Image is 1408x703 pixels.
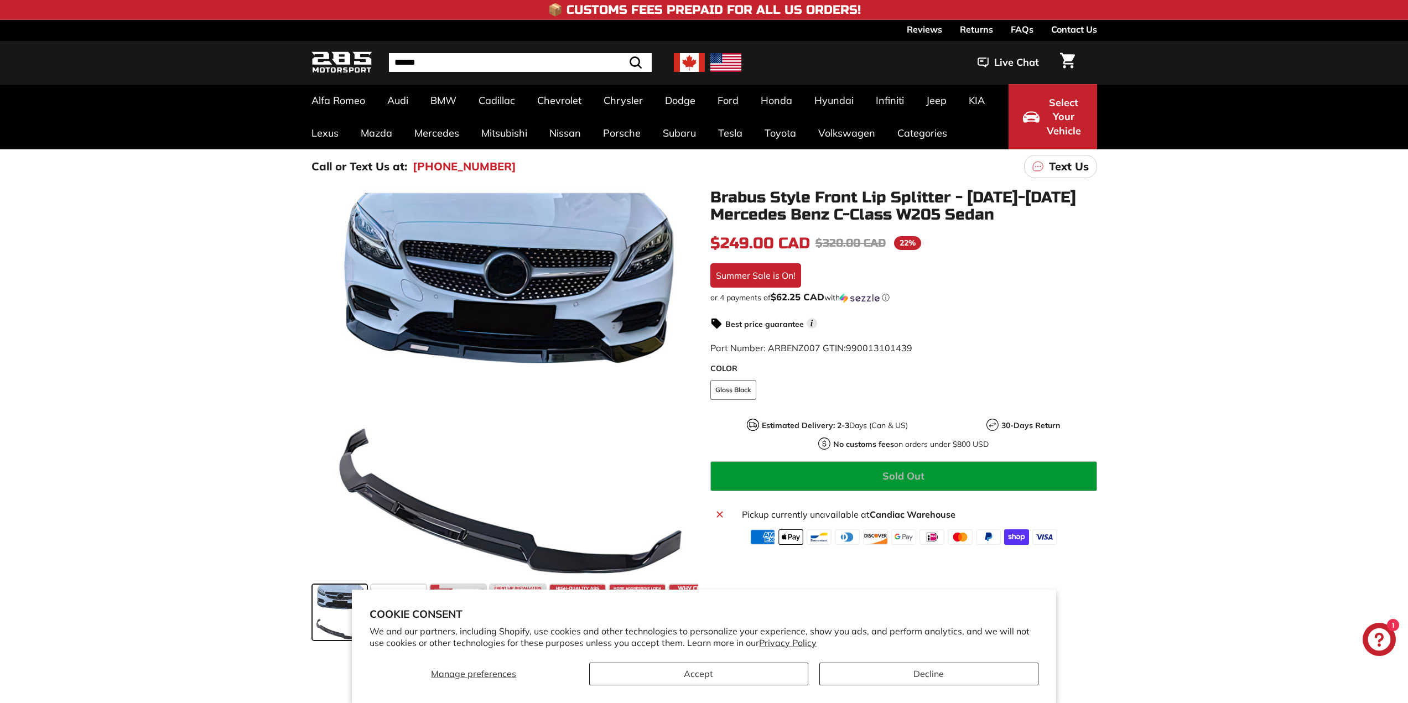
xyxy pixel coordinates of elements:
[725,319,804,329] strong: Best price guarantee
[710,292,1097,303] div: or 4 payments of with
[1049,158,1089,175] p: Text Us
[538,117,592,149] a: Nissan
[419,84,467,117] a: BMW
[311,158,407,175] p: Call or Text Us at:
[1001,420,1060,430] strong: 30-Days Return
[1032,529,1057,545] img: visa
[835,529,860,545] img: diners_club
[710,292,1097,303] div: or 4 payments of$62.25 CADwithSezzle Click to learn more about Sezzle
[431,668,516,679] span: Manage preferences
[742,508,1090,521] p: Pickup currently unavailable at
[865,84,915,117] a: Infiniti
[840,293,880,303] img: Sezzle
[807,318,817,329] span: i
[759,637,817,648] a: Privacy Policy
[846,342,912,353] span: 990013101439
[300,84,376,117] a: Alfa Romeo
[470,117,538,149] a: Mitsubishi
[710,363,1097,374] label: COLOR
[948,529,973,545] img: master
[994,55,1039,70] span: Live Chat
[963,49,1053,76] button: Live Chat
[300,117,350,149] a: Lexus
[710,263,801,288] div: Summer Sale is On!
[350,117,403,149] a: Mazda
[958,84,996,117] a: KIA
[1051,20,1097,39] a: Contact Us
[1359,623,1399,659] inbox-online-store-chat: Shopify online store chat
[754,117,807,149] a: Toyota
[413,158,516,175] a: [PHONE_NUMBER]
[548,3,861,17] h4: 📦 Customs Fees Prepaid for All US Orders!
[311,50,372,76] img: Logo_285_Motorsport_areodynamics_components
[526,84,593,117] a: Chevrolet
[863,529,888,545] img: discover
[467,84,526,117] a: Cadillac
[1009,84,1097,149] button: Select Your Vehicle
[762,420,849,430] strong: Estimated Delivery: 2-3
[803,84,865,117] a: Hyundai
[778,529,803,545] img: apple_pay
[706,84,750,117] a: Ford
[1004,529,1029,545] img: shopify_pay
[370,626,1038,649] p: We and our partners, including Shopify, use cookies and other technologies to personalize your ex...
[389,53,652,72] input: Search
[370,607,1038,621] h2: Cookie consent
[960,20,993,39] a: Returns
[710,189,1097,223] h1: Brabus Style Front Lip Splitter - [DATE]-[DATE] Mercedes Benz C-Class W205 Sedan
[886,117,958,149] a: Categories
[710,342,912,353] span: Part Number: ARBENZ007 GTIN:
[771,291,824,303] span: $62.25 CAD
[891,529,916,545] img: google_pay
[819,663,1038,685] button: Decline
[894,236,921,250] span: 22%
[376,84,419,117] a: Audi
[654,84,706,117] a: Dodge
[882,470,924,482] span: Sold Out
[762,420,908,431] p: Days (Can & US)
[870,509,955,520] strong: Candiac Warehouse
[1024,155,1097,178] a: Text Us
[652,117,707,149] a: Subaru
[807,529,832,545] img: bancontact
[815,236,886,250] span: $320.00 CAD
[710,234,810,253] span: $249.00 CAD
[707,117,754,149] a: Tesla
[593,84,654,117] a: Chrysler
[807,117,886,149] a: Volkswagen
[833,439,989,450] p: on orders under $800 USD
[1011,20,1033,39] a: FAQs
[919,529,944,545] img: ideal
[403,117,470,149] a: Mercedes
[833,439,894,449] strong: No customs fees
[1053,44,1082,81] a: Cart
[976,529,1001,545] img: paypal
[1045,96,1083,138] span: Select Your Vehicle
[750,529,775,545] img: american_express
[907,20,942,39] a: Reviews
[915,84,958,117] a: Jeep
[589,663,808,685] button: Accept
[370,663,578,685] button: Manage preferences
[592,117,652,149] a: Porsche
[710,461,1097,491] button: Sold Out
[750,84,803,117] a: Honda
